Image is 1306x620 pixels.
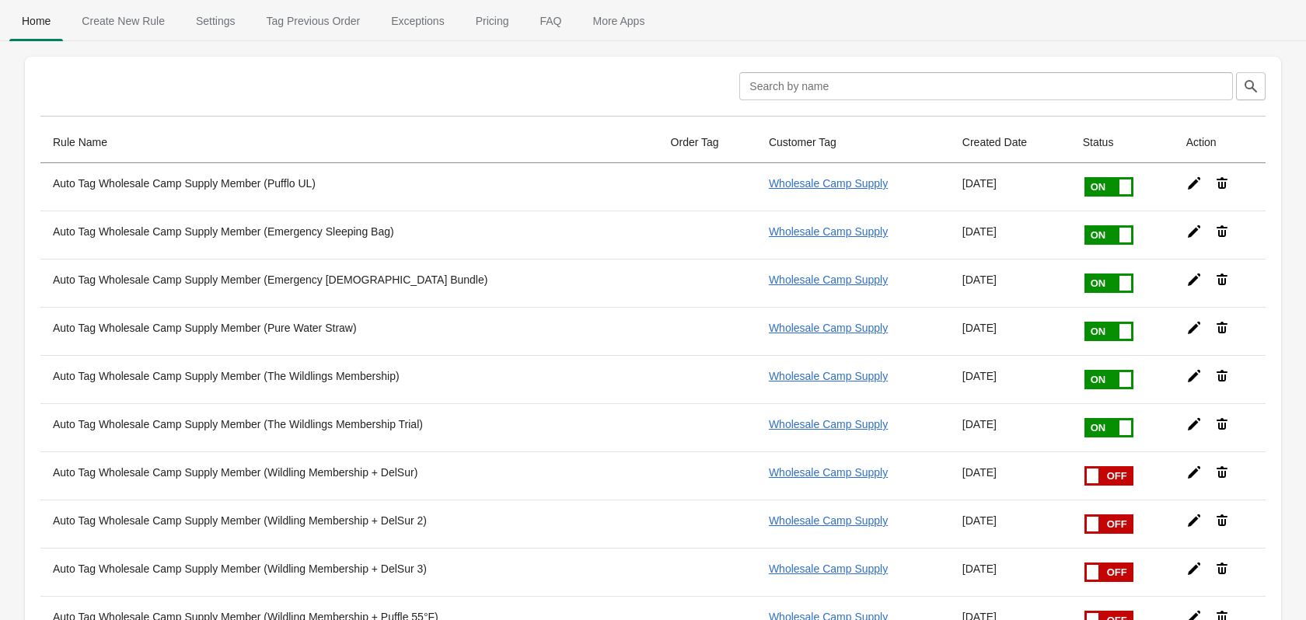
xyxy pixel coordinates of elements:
[950,259,1070,307] td: [DATE]
[769,322,888,334] a: Wholesale Camp Supply
[40,163,658,211] th: Auto Tag Wholesale Camp Supply Member (Pufflo UL)
[66,1,180,41] button: Create_New_Rule
[379,7,456,35] span: Exceptions
[769,466,888,479] a: Wholesale Camp Supply
[950,163,1070,211] td: [DATE]
[950,500,1070,548] td: [DATE]
[40,307,658,355] th: Auto Tag Wholesale Camp Supply Member (Pure Water Straw)
[580,7,657,35] span: More Apps
[40,403,658,451] th: Auto Tag Wholesale Camp Supply Member (The Wildlings Membership Trial)
[769,370,888,382] a: Wholesale Camp Supply
[69,7,177,35] span: Create New Rule
[950,307,1070,355] td: [DATE]
[40,211,658,259] th: Auto Tag Wholesale Camp Supply Member (Emergency Sleeping Bag)
[658,122,756,163] th: Order Tag
[40,451,658,500] th: Auto Tag Wholesale Camp Supply Member (Wildling Membership + DelSur)
[527,7,574,35] span: FAQ
[769,563,888,575] a: Wholesale Camp Supply
[40,122,658,163] th: Rule Name
[739,72,1233,100] input: Search by name
[756,122,950,163] th: Customer Tag
[180,1,251,41] button: Settings
[950,548,1070,596] td: [DATE]
[1174,122,1266,163] th: Action
[950,451,1070,500] td: [DATE]
[6,1,66,41] button: Home
[950,403,1070,451] td: [DATE]
[769,418,888,430] a: Wholesale Camp Supply
[950,122,1070,163] th: Created Date
[40,355,658,403] th: Auto Tag Wholesale Camp Supply Member (The Wildlings Membership)
[950,211,1070,259] td: [DATE]
[183,7,248,35] span: Settings
[1070,122,1174,163] th: Status
[40,259,658,307] th: Auto Tag Wholesale Camp Supply Member (Emergency [DEMOGRAPHIC_DATA] Bundle)
[769,273,888,286] a: Wholesale Camp Supply
[9,7,63,35] span: Home
[769,177,888,190] a: Wholesale Camp Supply
[769,514,888,527] a: Wholesale Camp Supply
[769,225,888,238] a: Wholesale Camp Supply
[254,7,373,35] span: Tag Previous Order
[40,500,658,548] th: Auto Tag Wholesale Camp Supply Member (Wildling Membership + DelSur 2)
[40,548,658,596] th: Auto Tag Wholesale Camp Supply Member (Wildling Membership + DelSur 3)
[463,7,522,35] span: Pricing
[950,355,1070,403] td: [DATE]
